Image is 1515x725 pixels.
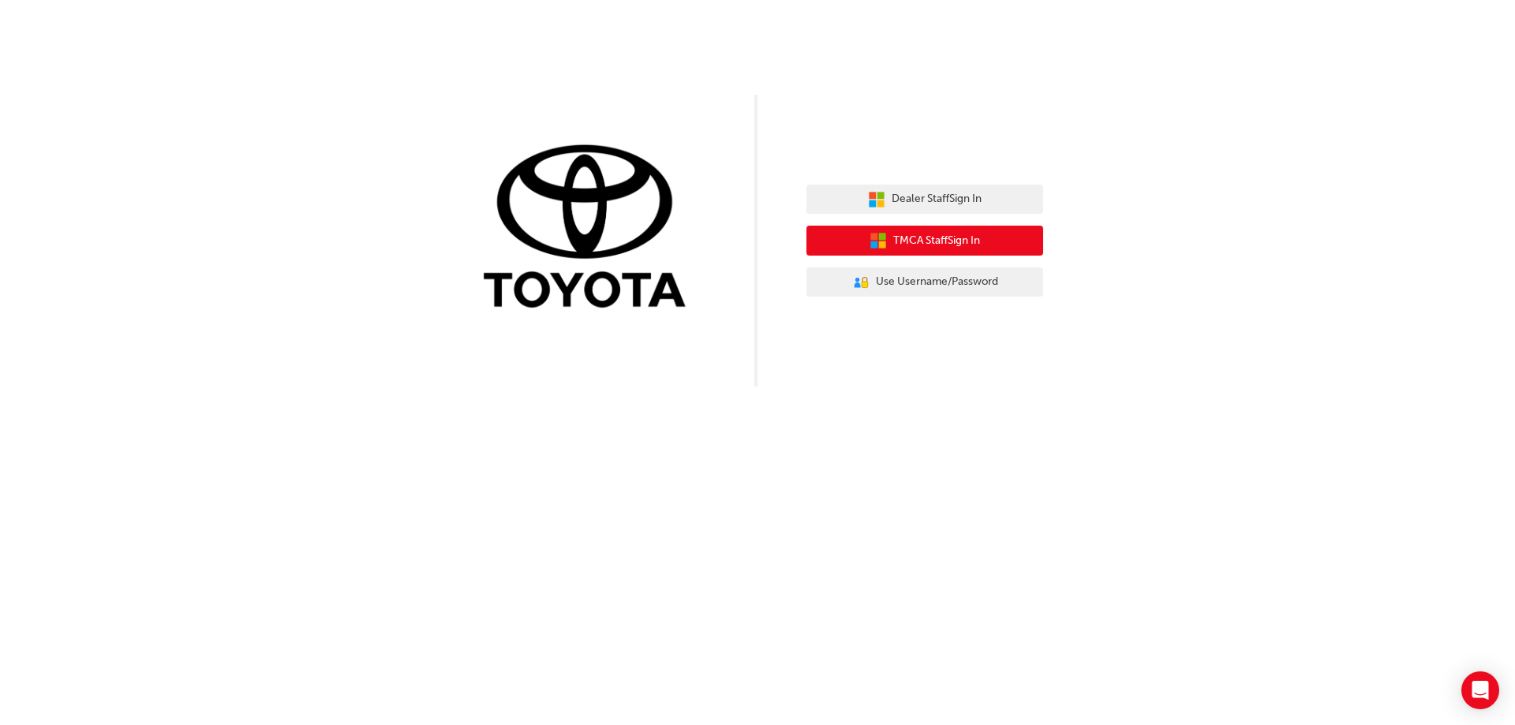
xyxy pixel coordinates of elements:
[1461,671,1499,709] div: Open Intercom Messenger
[892,190,982,208] span: Dealer Staff Sign In
[893,232,980,250] span: TMCA Staff Sign In
[806,267,1043,297] button: Use Username/Password
[876,273,998,291] span: Use Username/Password
[806,185,1043,215] button: Dealer StaffSign In
[806,226,1043,256] button: TMCA StaffSign In
[472,141,709,316] img: Trak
